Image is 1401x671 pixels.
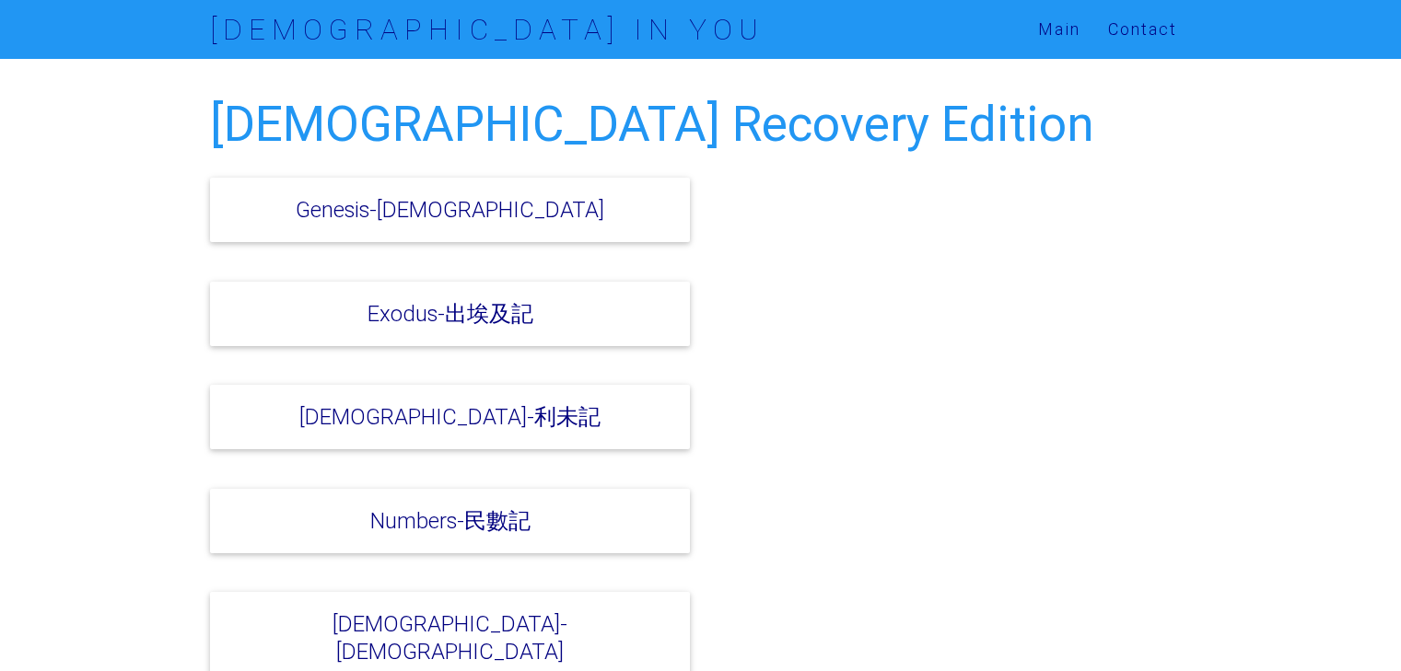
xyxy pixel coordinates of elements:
a: Exodus-出埃及記 [368,300,533,327]
a: [DEMOGRAPHIC_DATA]-利未記 [299,403,601,430]
a: [DEMOGRAPHIC_DATA]-[DEMOGRAPHIC_DATA] [333,610,567,665]
a: Numbers-民數記 [370,507,531,534]
h2: [DEMOGRAPHIC_DATA] Recovery Edition [210,98,1191,152]
a: Genesis-[DEMOGRAPHIC_DATA] [296,196,604,223]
